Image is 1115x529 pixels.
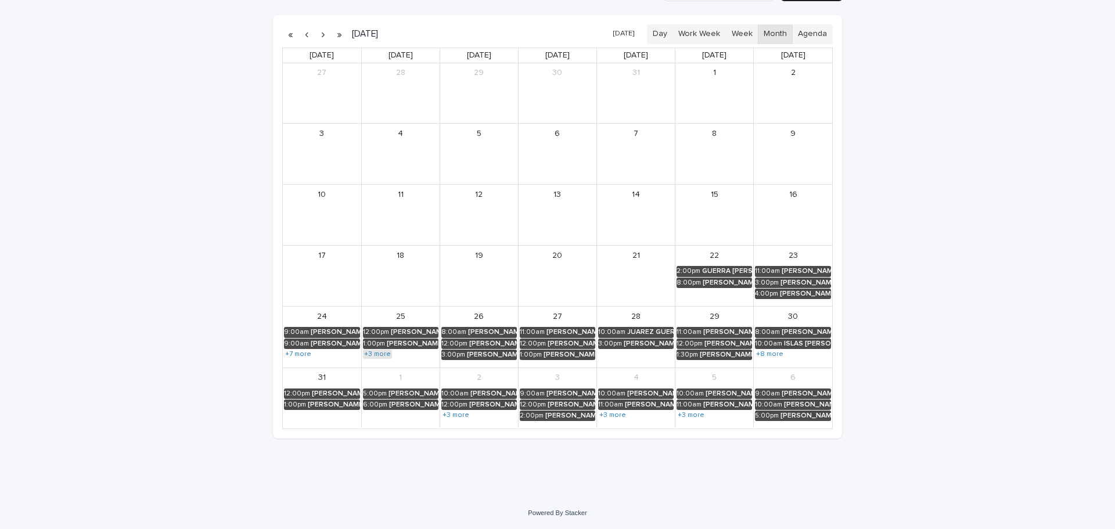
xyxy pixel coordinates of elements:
div: 12:00pm [363,328,389,336]
a: September 5, 2025 [705,369,724,387]
td: August 11, 2025 [361,185,440,246]
div: [PERSON_NAME] [700,351,752,359]
div: [PERSON_NAME] [PERSON_NAME] [469,340,517,348]
td: August 1, 2025 [675,63,754,124]
button: Next month [315,25,331,44]
div: 3:00pm [441,351,465,359]
a: August 19, 2025 [470,246,488,265]
div: 12:00pm [441,401,467,409]
td: August 23, 2025 [754,246,832,307]
a: August 9, 2025 [784,124,803,143]
div: [PERSON_NAME] [PERSON_NAME] [546,390,595,398]
div: [PERSON_NAME] [PERSON_NAME] [544,351,595,359]
td: July 27, 2025 [283,63,361,124]
a: August 31, 2025 [312,369,331,387]
div: 12:00pm [284,390,310,398]
a: August 15, 2025 [705,185,724,204]
a: Show 3 more events [598,411,627,420]
div: [PERSON_NAME] [782,390,831,398]
a: August 4, 2025 [391,124,410,143]
td: August 3, 2025 [283,123,361,184]
td: August 7, 2025 [597,123,675,184]
a: August 14, 2025 [627,185,645,204]
a: August 27, 2025 [548,307,567,326]
div: JUAREZ GUERRERO GLORIA [627,328,674,336]
a: September 2, 2025 [470,369,488,387]
a: August 28, 2025 [627,307,645,326]
td: September 2, 2025 [440,368,518,428]
div: 5:00pm [363,390,387,398]
div: [PERSON_NAME] [782,267,831,275]
div: [PERSON_NAME] [PERSON_NAME] [389,390,438,398]
a: September 1, 2025 [391,369,410,387]
div: [PERSON_NAME] [PERSON_NAME] [703,328,752,336]
a: August 7, 2025 [627,124,645,143]
div: 10:00am [755,401,782,409]
a: August 25, 2025 [391,307,410,326]
td: August 27, 2025 [518,307,596,368]
td: July 31, 2025 [597,63,675,124]
div: 12:00pm [520,401,546,409]
td: August 8, 2025 [675,123,754,184]
a: Show 3 more events [677,411,706,420]
td: September 1, 2025 [361,368,440,428]
button: Day [647,24,673,44]
div: [PERSON_NAME] [704,340,752,348]
div: [PERSON_NAME] [PERSON_NAME][US_STATE] [312,390,360,398]
td: August 25, 2025 [361,307,440,368]
div: [PERSON_NAME] DE [GEOGRAPHIC_DATA] [625,401,674,409]
td: August 19, 2025 [440,246,518,307]
div: 9:00am [284,328,309,336]
a: August 23, 2025 [784,246,803,265]
a: August 18, 2025 [391,246,410,265]
td: July 28, 2025 [361,63,440,124]
div: 5:00pm [755,412,779,420]
a: July 29, 2025 [470,64,488,82]
div: ISLAS [PERSON_NAME] [784,340,831,348]
div: [PERSON_NAME] [389,401,438,409]
div: 4:00pm [755,290,778,298]
a: Monday [386,48,415,63]
div: [PERSON_NAME] [PERSON_NAME] [468,328,517,336]
a: August 11, 2025 [391,185,410,204]
div: 10:00am [598,328,625,336]
button: Previous year [282,25,298,44]
td: August 9, 2025 [754,123,832,184]
div: 12:00pm [677,340,703,348]
td: August 30, 2025 [754,307,832,368]
a: August 26, 2025 [470,307,488,326]
td: August 14, 2025 [597,185,675,246]
a: Friday [700,48,729,63]
div: 9:00am [755,390,780,398]
a: Powered By Stacker [528,509,587,516]
a: July 28, 2025 [391,64,410,82]
td: August 15, 2025 [675,185,754,246]
a: Show 3 more events [441,411,470,420]
div: 1:00pm [363,340,385,348]
a: August 6, 2025 [548,124,567,143]
a: August 17, 2025 [312,246,331,265]
a: Show 8 more events [755,350,785,359]
a: August 2, 2025 [784,64,803,82]
a: August 10, 2025 [312,185,331,204]
div: [PERSON_NAME] [PERSON_NAME] [780,279,831,287]
div: [PERSON_NAME] [PERSON_NAME] [703,279,752,287]
a: July 31, 2025 [627,64,645,82]
a: July 30, 2025 [548,64,567,82]
td: August 5, 2025 [440,123,518,184]
a: Saturday [779,48,808,63]
a: September 6, 2025 [784,369,803,387]
td: August 2, 2025 [754,63,832,124]
button: Week [725,24,758,44]
div: 9:00am [284,340,309,348]
td: September 5, 2025 [675,368,754,428]
div: [PERSON_NAME] [784,401,831,409]
td: August 12, 2025 [440,185,518,246]
div: 11:00am [677,401,702,409]
td: August 4, 2025 [361,123,440,184]
div: [PERSON_NAME] SAID [706,390,752,398]
td: August 26, 2025 [440,307,518,368]
div: 1:00pm [520,351,542,359]
div: 12:00pm [520,340,546,348]
button: Next year [331,25,347,44]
